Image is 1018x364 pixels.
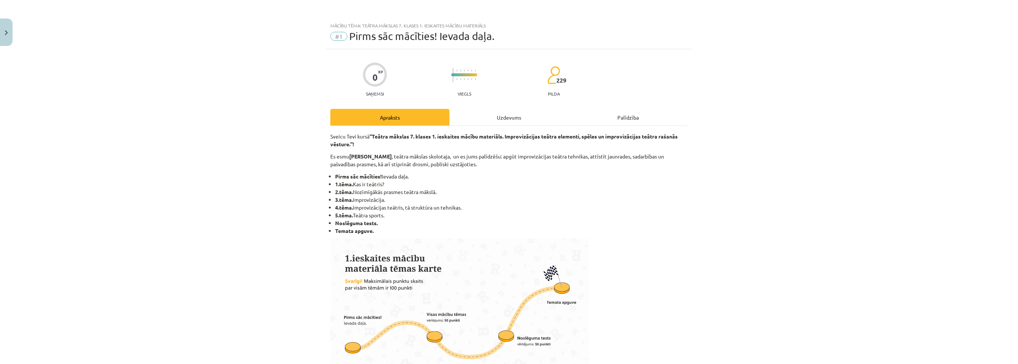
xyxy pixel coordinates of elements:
img: icon-short-line-57e1e144782c952c97e751825c79c345078a6d821885a25fce030b3d8c18986b.svg [471,78,472,80]
li: Kas ir teātris? [335,180,688,188]
p: Es esmu , teātra mākslas skolotaja, un es jums palīdzēšu: apgūt improvizācijas teātra tehnikas, a... [330,153,688,168]
div: Palīdzība [569,109,688,126]
strong: Temata apguve. [335,227,374,234]
p: Viegls [458,91,471,96]
strong: [PERSON_NAME] [349,153,392,160]
p: pilda [548,91,560,96]
strong: 3.tēma. [335,196,353,203]
p: Saņemsi [363,91,387,96]
strong: “Teātra mākslas 7. klases 1. ieskaites mācību materiāls. Improvizācijas teātra elementi, spēles u... [330,133,678,147]
img: icon-close-lesson-0947bae3869378f0d4975bcd49f059093ad1ed9edebbc8119c70593378902aed.svg [5,30,8,35]
strong: Noslēguma tests. [335,220,378,226]
strong: 5.tēma. [335,212,353,218]
p: Sveicu Tevi kursā [330,133,688,148]
li: Ievada daļa. [335,173,688,180]
div: 0 [373,72,378,83]
div: Uzdevums [449,109,569,126]
strong: 4.tēma. [335,204,353,211]
li: Improvizācija. [335,196,688,204]
img: icon-short-line-57e1e144782c952c97e751825c79c345078a6d821885a25fce030b3d8c18986b.svg [460,78,461,80]
li: Improvizācijas teātris, tā struktūra un tehnikas. [335,204,688,211]
span: 229 [556,77,566,84]
span: Pirms sāc mācīties! Ievada daļa. [349,30,495,42]
li: Nozīmīgākās prasmes teātra mākslā. [335,188,688,196]
img: icon-short-line-57e1e144782c952c97e751825c79c345078a6d821885a25fce030b3d8c18986b.svg [468,70,468,71]
div: Mācību tēma: Teātra mākslas 7. klases 1. ieskaites mācību materiāls [330,23,688,28]
img: students-c634bb4e5e11cddfef0936a35e636f08e4e9abd3cc4e673bd6f9a4125e45ecb1.svg [547,66,560,84]
span: XP [378,70,383,74]
li: Teātra sports. [335,211,688,219]
img: icon-short-line-57e1e144782c952c97e751825c79c345078a6d821885a25fce030b3d8c18986b.svg [475,70,476,71]
div: Apraksts [330,109,449,126]
img: icon-short-line-57e1e144782c952c97e751825c79c345078a6d821885a25fce030b3d8c18986b.svg [456,78,457,80]
img: icon-short-line-57e1e144782c952c97e751825c79c345078a6d821885a25fce030b3d8c18986b.svg [468,78,468,80]
strong: Pirms sāc mācīties! [335,173,382,180]
img: icon-short-line-57e1e144782c952c97e751825c79c345078a6d821885a25fce030b3d8c18986b.svg [471,70,472,71]
strong: 1.tēma. [335,181,353,187]
img: icon-short-line-57e1e144782c952c97e751825c79c345078a6d821885a25fce030b3d8c18986b.svg [460,70,461,71]
img: icon-short-line-57e1e144782c952c97e751825c79c345078a6d821885a25fce030b3d8c18986b.svg [456,70,457,71]
span: #1 [330,32,347,41]
strong: 2.tēma. [335,188,353,195]
img: icon-short-line-57e1e144782c952c97e751825c79c345078a6d821885a25fce030b3d8c18986b.svg [475,78,476,80]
